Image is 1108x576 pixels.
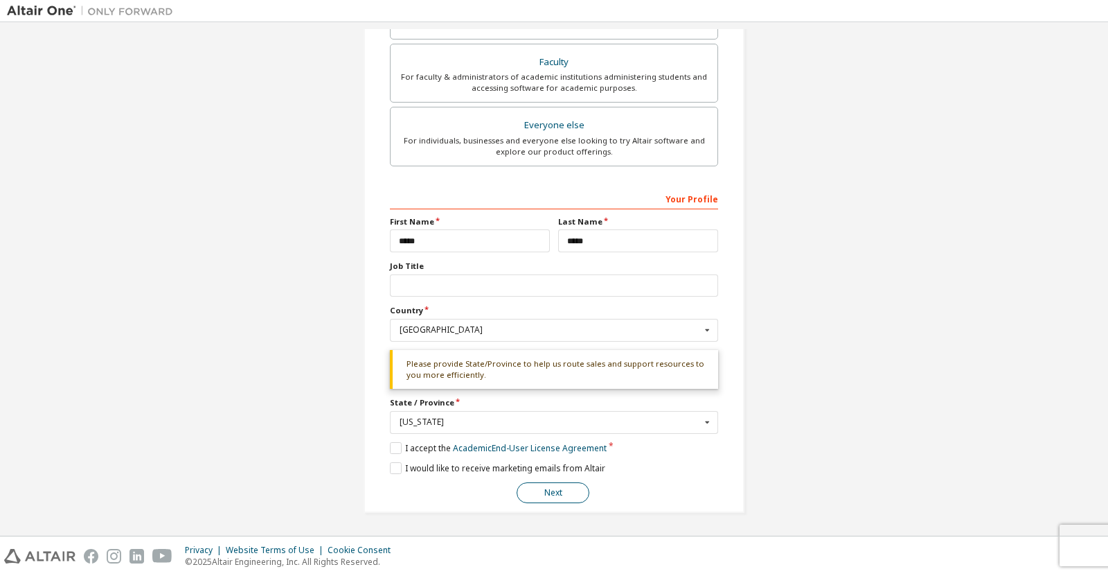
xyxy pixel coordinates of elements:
img: youtube.svg [152,549,172,564]
button: Next [517,482,589,503]
div: Cookie Consent [328,545,399,556]
div: Privacy [185,545,226,556]
img: Altair One [7,4,180,18]
div: [US_STATE] [400,418,701,426]
div: Please provide State/Province to help us route sales and support resources to you more efficiently. [390,350,718,390]
p: © 2025 Altair Engineering, Inc. All Rights Reserved. [185,556,399,568]
label: I accept the [390,442,607,454]
div: Website Terms of Use [226,545,328,556]
label: Last Name [558,216,718,227]
div: Everyone else [399,116,709,135]
label: I would like to receive marketing emails from Altair [390,462,605,474]
div: Faculty [399,53,709,72]
div: Your Profile [390,187,718,209]
div: For faculty & administrators of academic institutions administering students and accessing softwa... [399,71,709,94]
img: facebook.svg [84,549,98,564]
img: linkedin.svg [129,549,144,564]
img: altair_logo.svg [4,549,75,564]
label: State / Province [390,397,718,408]
img: instagram.svg [107,549,121,564]
a: Academic End-User License Agreement [453,442,607,454]
div: For individuals, businesses and everyone else looking to try Altair software and explore our prod... [399,135,709,157]
label: First Name [390,216,550,227]
label: Country [390,305,718,316]
label: Job Title [390,261,718,272]
div: [GEOGRAPHIC_DATA] [400,326,701,334]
